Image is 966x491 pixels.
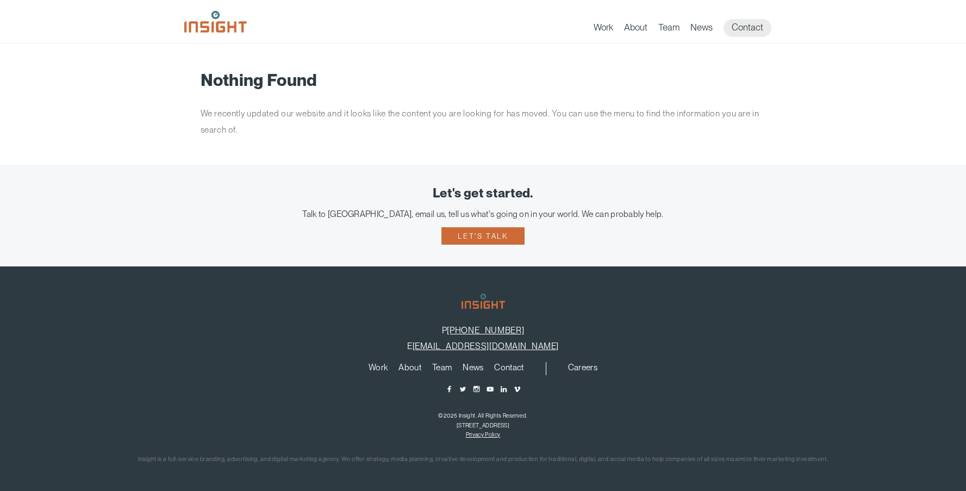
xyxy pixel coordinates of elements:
a: Instagram [472,385,481,393]
a: [EMAIL_ADDRESS][DOMAIN_NAME] [413,341,559,351]
nav: secondary navigation menu [563,362,603,375]
a: Contact [494,363,523,375]
a: News [463,363,483,375]
p: P [16,325,950,335]
a: Facebook [445,385,453,393]
a: Work [594,22,613,37]
img: Insight Marketing Design [462,294,505,309]
h1: Nothing Found [201,71,766,89]
a: [PHONE_NUMBER] [447,325,524,335]
a: Contact [724,19,771,37]
div: Let's get started. [16,187,950,201]
p: ©2025 Insight. All Rights Reserved. [STREET_ADDRESS] [16,411,950,430]
div: Talk to [GEOGRAPHIC_DATA], email us, tell us what's going on in your world. We can probably help. [16,209,950,219]
nav: primary navigation menu [363,362,546,375]
nav: primary navigation menu [594,19,782,37]
a: LinkedIn [500,385,508,393]
p: We recently updated our website and it looks like the content you are looking for has moved. You ... [201,105,766,138]
p: Insight is a full-service branding, advertising, and digital marketing agency. We offer strategy,... [16,454,950,465]
a: YouTube [486,385,494,393]
a: Privacy Policy [466,431,500,438]
nav: copyright navigation menu [463,431,503,438]
a: Team [658,22,680,37]
a: About [398,363,421,375]
a: Let's talk [441,227,524,245]
a: Twitter [459,385,467,393]
a: Careers [568,363,597,375]
p: E [16,341,950,351]
a: Work [369,363,388,375]
a: Team [432,363,452,375]
a: About [624,22,647,37]
a: News [690,22,713,37]
a: Vimeo [513,385,521,393]
img: Insight Marketing Design [184,11,247,33]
